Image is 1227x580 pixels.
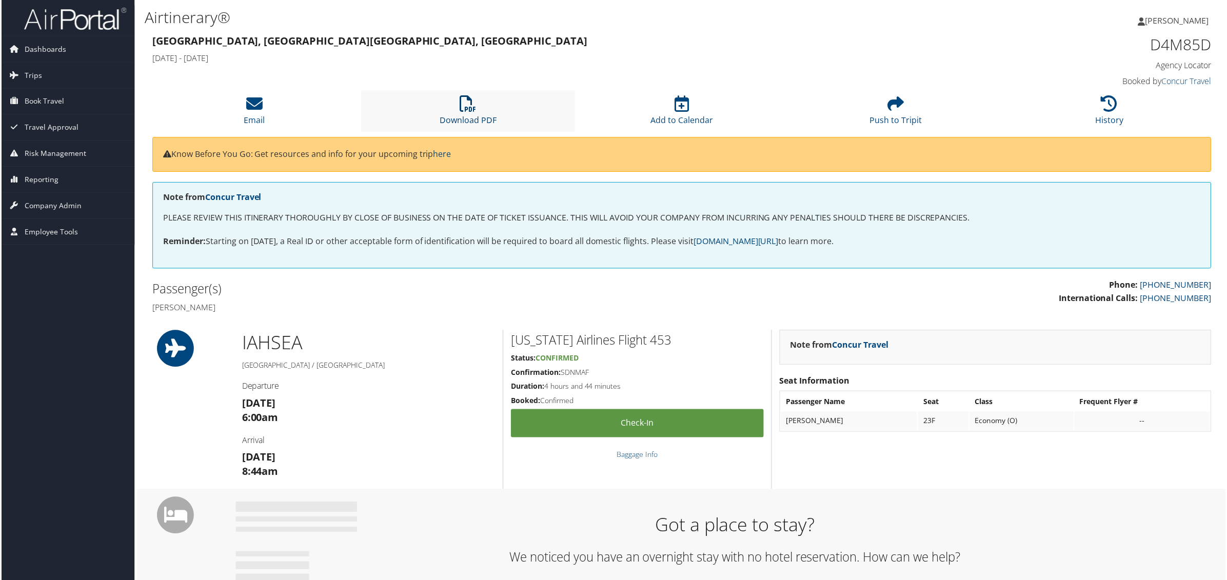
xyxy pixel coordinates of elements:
[23,115,77,141] span: Travel Approval
[162,236,205,247] strong: Reminder:
[1076,393,1212,412] th: Frequent Flyer #
[971,393,1075,412] th: Class
[241,381,495,392] h4: Departure
[1142,280,1213,291] a: [PHONE_NUMBER]
[511,396,764,407] h5: Confirmed
[782,413,918,431] td: [PERSON_NAME]
[23,167,57,193] span: Reporting
[204,192,261,203] a: Concur Travel
[511,382,764,392] h5: 4 hours and 44 minutes
[162,148,1202,162] p: Know Before You Go: Get resources and info for your upcoming trip
[617,451,658,461] a: Baggage Info
[23,7,125,31] img: airportal-logo.png
[1140,5,1221,36] a: [PERSON_NAME]
[791,340,889,351] strong: Note from
[780,376,850,387] strong: Seat Information
[1163,75,1213,87] a: Concur Travel
[971,413,1075,431] td: Economy (O)
[23,193,80,219] span: Company Admin
[162,235,1202,249] p: Starting on [DATE], a Real ID or other acceptable form of identification will be required to boar...
[23,219,76,245] span: Employee Tools
[440,102,497,126] a: Download PDF
[511,368,561,378] strong: Confirmation:
[151,34,587,48] strong: [GEOGRAPHIC_DATA], [GEOGRAPHIC_DATA] [GEOGRAPHIC_DATA], [GEOGRAPHIC_DATA]
[144,7,862,28] h1: Airtinerary®
[511,368,764,378] h5: SDNMAF
[511,396,540,406] strong: Booked:
[782,393,918,412] th: Passenger Name
[511,410,764,438] a: Check-in
[536,354,579,364] span: Confirmed
[870,102,923,126] a: Push to Tripit
[1111,280,1140,291] strong: Phone:
[243,102,264,126] a: Email
[694,236,779,247] a: [DOMAIN_NAME][URL]
[151,52,944,64] h4: [DATE] - [DATE]
[511,354,536,364] strong: Status:
[651,102,714,126] a: Add to Calendar
[959,34,1213,55] h1: D4M85D
[241,411,278,425] strong: 6:00am
[241,466,278,479] strong: 8:44am
[23,141,85,167] span: Risk Management
[241,361,495,371] h5: [GEOGRAPHIC_DATA] / [GEOGRAPHIC_DATA]
[433,149,451,160] a: here
[1081,417,1206,427] div: --
[511,332,764,350] h2: [US_STATE] Airlines Flight 453
[23,36,65,62] span: Dashboards
[23,89,63,114] span: Book Travel
[1142,293,1213,305] a: [PHONE_NUMBER]
[151,281,675,298] h2: Passenger(s)
[1097,102,1125,126] a: History
[162,212,1202,225] p: PLEASE REVIEW THIS ITINERARY THOROUGHLY BY CLOSE OF BUSINESS ON THE DATE OF TICKET ISSUANCE. THIS...
[241,397,275,411] strong: [DATE]
[23,63,41,88] span: Trips
[162,192,261,203] strong: Note from
[1147,15,1211,26] span: [PERSON_NAME]
[241,451,275,465] strong: [DATE]
[241,436,495,447] h4: Arrival
[959,75,1213,87] h4: Booked by
[511,382,544,392] strong: Duration:
[833,340,889,351] a: Concur Travel
[919,413,970,431] td: 23F
[959,59,1213,71] h4: Agency Locator
[1060,293,1140,305] strong: International Calls:
[151,303,675,314] h4: [PERSON_NAME]
[241,331,495,356] h1: IAH SEA
[919,393,970,412] th: Seat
